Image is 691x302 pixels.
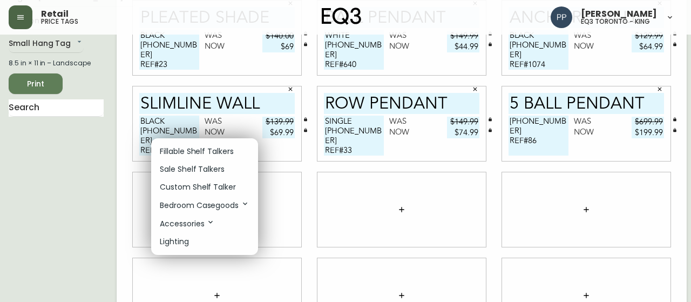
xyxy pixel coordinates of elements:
p: Sale Shelf Talkers [160,164,225,175]
p: Accessories [160,218,215,230]
p: Bedroom Casegoods [160,199,249,211]
p: Fillable Shelf Talkers [160,146,234,157]
p: Custom Shelf Talker [160,182,236,193]
p: Lighting [160,236,189,247]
